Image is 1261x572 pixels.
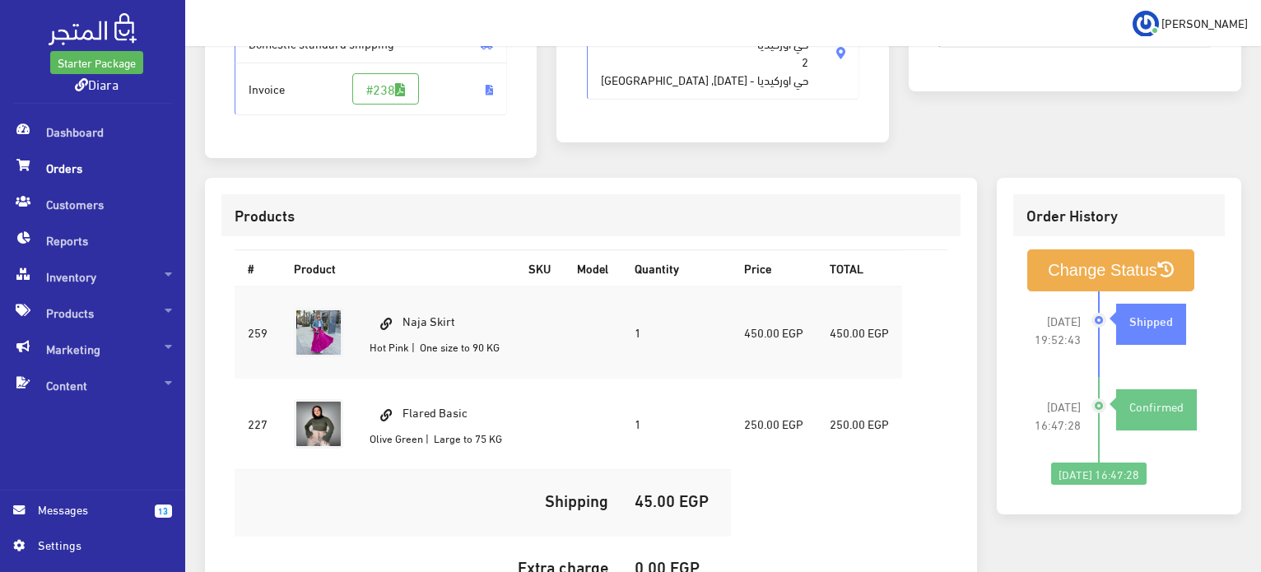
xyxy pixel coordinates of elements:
[817,286,902,379] td: 450.00 EGP
[13,331,172,367] span: Marketing
[13,295,172,331] span: Products
[817,378,902,469] td: 250.00 EGP
[426,428,502,448] small: | Large to 75 KG
[235,250,281,286] th: #
[49,13,137,45] img: .
[235,378,281,469] td: 227
[1026,207,1212,223] h3: Order History
[13,114,172,150] span: Dashboard
[1026,398,1081,434] span: [DATE] 16:47:28
[1161,12,1248,33] span: [PERSON_NAME]
[248,491,608,509] h5: Shipping
[13,536,172,562] a: Settings
[1133,10,1248,36] a: ... [PERSON_NAME]
[281,250,515,286] th: Product
[564,250,621,286] th: Model
[38,536,158,554] span: Settings
[13,150,172,186] span: Orders
[621,250,731,286] th: Quantity
[235,286,281,379] td: 259
[817,250,902,286] th: TOTAL
[38,500,142,519] span: Messages
[75,72,119,95] a: Diara
[235,207,947,223] h3: Products
[1133,11,1159,37] img: ...
[1051,463,1147,486] div: [DATE] 16:47:28
[356,378,515,469] td: Flared Basic
[352,73,419,105] a: #238
[731,250,817,286] th: Price
[13,258,172,295] span: Inventory
[731,378,817,469] td: 250.00 EGP
[601,16,808,88] span: حي اوركيديا 2 حي اوركيديا - [DATE], [GEOGRAPHIC_DATA]
[155,505,172,518] span: 13
[1116,398,1197,416] div: Confirmed
[13,222,172,258] span: Reports
[635,491,718,509] h5: 45.00 EGP
[621,286,731,379] td: 1
[370,428,423,448] small: Olive Green
[1129,311,1173,329] strong: Shipped
[370,337,409,356] small: Hot Pink
[1027,249,1194,291] button: Change Status
[621,378,731,469] td: 1
[50,51,143,74] a: Starter Package
[356,286,515,379] td: Naja Skirt
[13,367,172,403] span: Content
[731,286,817,379] td: 450.00 EGP
[13,500,172,536] a: 13 Messages
[412,337,500,356] small: | One size to 90 KG
[1026,312,1081,348] span: [DATE] 19:52:43
[515,250,564,286] th: SKU
[235,63,508,115] span: Invoice
[13,186,172,222] span: Customers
